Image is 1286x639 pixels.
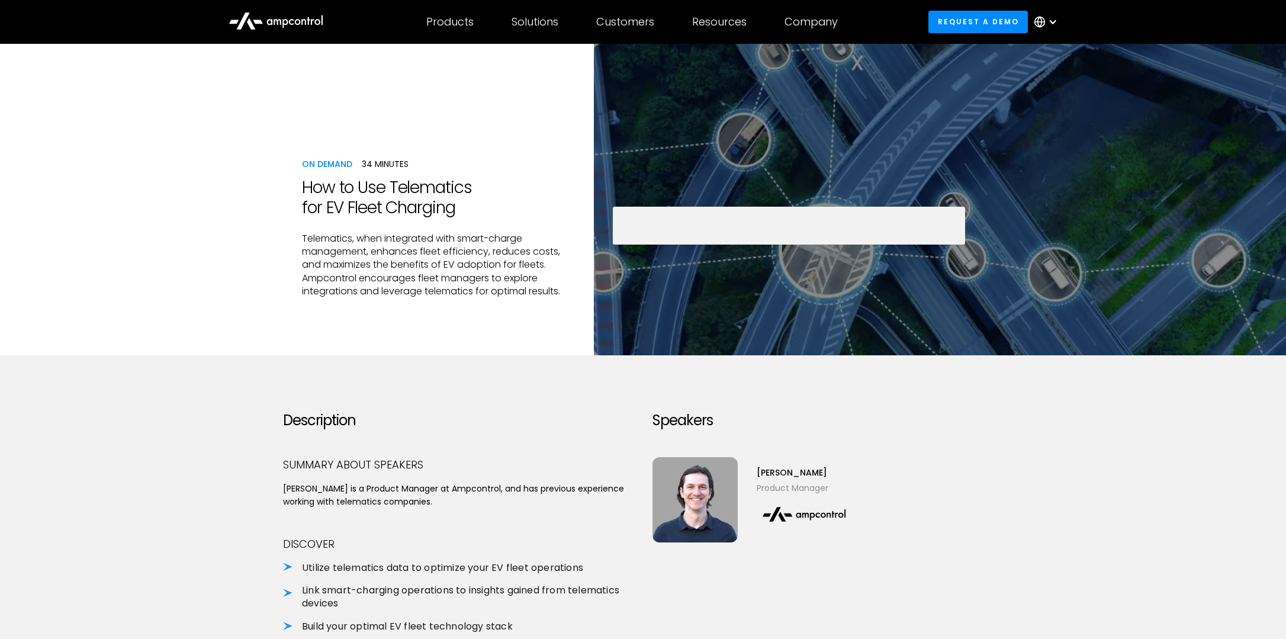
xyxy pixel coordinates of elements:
h1: How to Use Telematics for EV Fleet Charging [302,178,575,217]
div: Product Manager [757,481,851,494]
div: Summary about speakers [283,457,634,472]
a: Request a demo [928,11,1028,33]
div: 34 minutes [362,158,409,171]
h2: Description [283,412,634,429]
div: Customers [596,15,654,28]
div: Solutions [512,15,558,28]
div: Company [785,15,838,28]
div: [PERSON_NAME] [757,466,851,479]
p: Telematics, when integrated with smart-charge management, enhances fleet efficiency, reduces cost... [302,232,575,298]
div: Products [426,15,474,28]
li: Link smart-charging operations to insights gained from telematics devices [283,584,634,611]
p: [PERSON_NAME] is a Product Manager at Ampcontrol, and has previous experience working with telema... [283,482,634,509]
li: Build your optimal EV fleet technology stack [283,620,634,633]
div: Resources [692,15,747,28]
div: Discover [283,537,634,551]
h2: Speakers [652,412,1003,429]
li: Utilize telematics data to optimize your EV fleet operations [283,561,634,574]
div: ON DemanD [302,158,352,171]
